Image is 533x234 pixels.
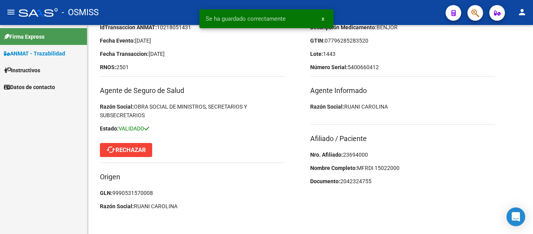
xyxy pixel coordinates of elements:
span: 07796285283520 [325,38,368,44]
p: Razón Social: [100,102,285,120]
span: Rechazar [106,146,146,154]
span: x [322,15,324,22]
span: ANMAT - Trazabilidad [4,49,65,58]
mat-icon: menu [6,7,16,17]
h3: Agente Informado [310,85,495,96]
span: RUANI CAROLINA [344,104,388,110]
p: Razón Social: [100,202,285,211]
span: 2501 [116,64,129,70]
span: 2042324755 [340,178,371,184]
span: 9990531570008 [112,190,153,196]
span: Se ha guardado correctamente [206,15,286,23]
button: Rechazar [100,143,152,157]
p: GLN: [100,189,285,197]
p: Fecha Transaccion: [100,50,285,58]
p: RNOS: [100,63,285,71]
p: GTIN: [310,36,495,45]
div: Open Intercom Messenger [506,207,525,226]
p: Número Serial: [310,63,495,71]
h3: Agente de Seguro de Salud [100,85,285,96]
button: x [315,12,330,26]
span: 23694000 [343,152,368,158]
span: Instructivos [4,66,40,75]
p: Estado: [100,124,285,133]
span: BENJOR [377,24,398,30]
span: Firma Express [4,32,44,41]
span: RUANI CAROLINA [134,203,178,209]
p: Nro. Afiliado: [310,150,495,159]
p: IdTransaccion ANMAT: [100,23,285,32]
h3: Origen [100,171,285,182]
span: Datos de contacto [4,83,55,91]
p: Fecha Evento: [100,36,285,45]
span: [DATE] [135,38,151,44]
p: Lote: [310,50,495,58]
span: VALIDADO [119,125,149,132]
p: Descripción Medicamento: [310,23,495,32]
p: Razón Social: [310,102,495,111]
span: 10218051431 [157,24,191,30]
span: 5400660412 [348,64,379,70]
span: [DATE] [149,51,165,57]
mat-icon: cached [106,145,115,154]
span: 1443 [323,51,336,57]
h3: Afiliado / Paciente [310,133,495,144]
span: MFRDI 15022000 [357,165,400,171]
mat-icon: person [517,7,527,17]
span: - OSMISS [62,4,99,21]
span: OBRA SOCIAL DE MINISTROS, SECRETARIOS Y SUBSECRETARIOS [100,104,247,118]
p: Documento: [310,177,495,186]
p: Nombre Completo: [310,164,495,172]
